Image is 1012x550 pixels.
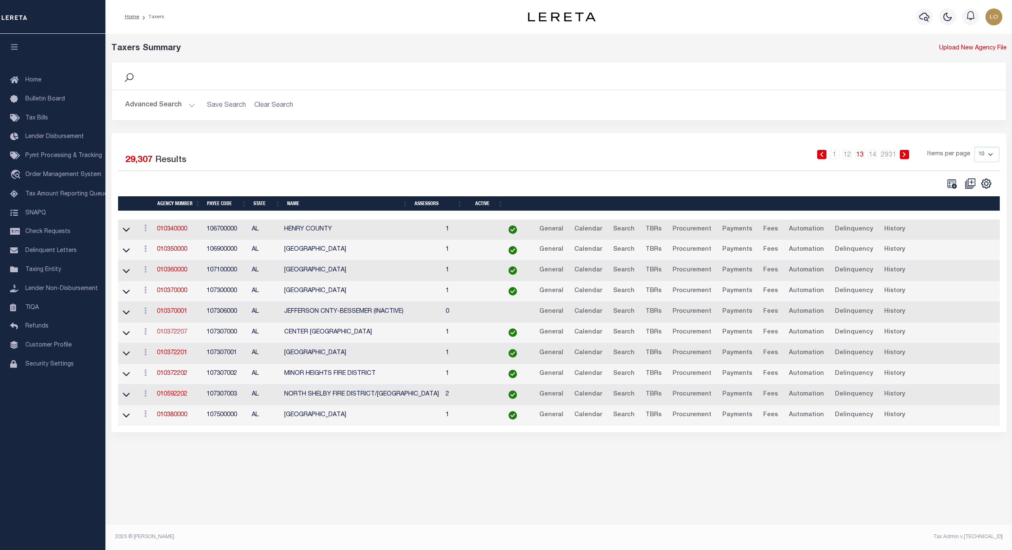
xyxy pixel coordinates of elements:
td: AL [248,302,281,322]
a: Fees [759,367,782,381]
a: 13 [855,150,864,159]
a: 010350000 [157,247,187,252]
td: 106900000 [203,240,248,260]
span: Customer Profile [25,342,72,348]
a: History [880,326,909,339]
a: Automation [785,409,828,422]
td: 107307003 [203,385,248,405]
a: Payments [719,347,756,360]
a: TBRs [642,409,665,422]
a: Search [609,305,638,319]
span: Security Settings [25,361,74,367]
a: Fees [759,388,782,401]
td: AL [248,385,281,405]
a: Payments [719,409,756,422]
th: Name: activate to sort column ascending [284,196,411,211]
span: Bulletin Board [25,96,65,102]
img: check-icon-green.svg [509,246,517,255]
a: 2931 [880,150,896,159]
a: Fees [759,409,782,422]
a: Fees [759,305,782,319]
td: 1 [442,260,494,281]
a: Delinquency [831,264,877,277]
td: 1 [442,343,494,364]
a: Fees [759,243,782,257]
span: Pymt Processing & Tracking [25,153,102,159]
img: logo-dark.svg [528,12,595,22]
a: Home [125,14,139,19]
td: 107307002 [203,364,248,385]
td: [GEOGRAPHIC_DATA] [281,405,442,426]
img: check-icon-green.svg [509,411,517,420]
th: State: activate to sort column ascending [250,196,284,211]
a: Automation [785,388,828,401]
div: Taxers Summary [111,42,780,55]
a: 010372207 [157,329,187,335]
a: Calendar [571,264,606,277]
a: General [536,347,567,360]
a: Delinquency [831,284,877,298]
a: General [536,223,567,236]
span: 29,307 [125,156,153,165]
a: Calendar [571,305,606,319]
a: Payments [719,367,756,381]
img: check-icon-green.svg [509,225,517,234]
a: History [880,367,909,381]
a: 1 [830,150,839,159]
a: Calendar [571,326,606,339]
a: Calendar [571,409,606,422]
a: Calendar [571,243,606,257]
td: AL [248,405,281,426]
span: Lender Disbursement [25,134,84,140]
td: [GEOGRAPHIC_DATA] [281,281,442,302]
span: SNAPQ [25,210,46,216]
a: Delinquency [831,367,877,381]
a: General [536,305,567,319]
a: Calendar [571,347,606,360]
a: Automation [785,264,828,277]
a: Fees [759,264,782,277]
a: Fees [759,326,782,339]
a: 010340000 [157,226,187,232]
a: Payments [719,305,756,319]
a: Fees [759,347,782,360]
a: Payments [719,326,756,339]
a: Procurement [669,367,715,381]
td: 1 [442,281,494,302]
a: TBRs [642,223,665,236]
span: Check Requests [25,229,70,235]
span: Tax Amount Reporting Queue [25,191,108,197]
a: Search [609,409,638,422]
a: 010370000 [157,288,187,294]
a: General [536,367,567,381]
a: 010372201 [157,350,187,356]
td: AL [248,364,281,385]
a: Calendar [571,284,606,298]
a: Procurement [669,409,715,422]
td: 107307001 [203,343,248,364]
th: Agency Number: activate to sort column ascending [154,196,204,211]
img: check-icon-green.svg [509,266,517,275]
a: Payments [719,388,756,401]
span: Delinquent Letters [25,248,77,254]
th: Assessors: activate to sort column ascending [411,196,466,211]
td: AL [248,322,281,343]
span: Refunds [25,323,48,329]
a: TBRs [642,305,665,319]
a: Procurement [669,264,715,277]
td: AL [248,219,281,240]
a: Procurement [669,305,715,319]
a: Fees [759,223,782,236]
i: travel_explore [10,170,24,181]
td: 1 [442,322,494,343]
a: Search [609,347,638,360]
a: TBRs [642,367,665,381]
a: TBRs [642,284,665,298]
a: TBRs [642,347,665,360]
span: Tax Bills [25,115,48,121]
a: Delinquency [831,388,877,401]
a: Delinquency [831,305,877,319]
a: General [536,243,567,257]
a: Search [609,326,638,339]
a: Payments [719,284,756,298]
